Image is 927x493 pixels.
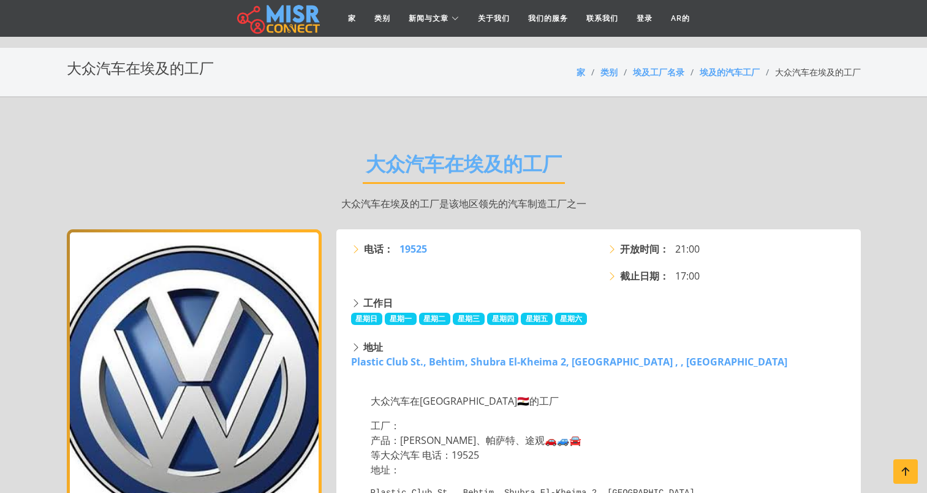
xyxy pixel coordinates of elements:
span: 新闻与文章 [409,13,448,24]
p: 大众汽车在埃及的工厂是该地区领先的汽车制造工厂之一 [67,196,861,211]
a: 新闻与文章 [399,7,469,30]
h2: 大众汽车在埃及的工厂 [67,60,214,78]
span: 星期三 [453,313,485,325]
a: 关于我们 [469,7,519,30]
span: 星期五 [521,313,553,325]
a: Plastic Club St., Behtim, Shubra El-Kheima 2, [GEOGRAPHIC_DATA] , , [GEOGRAPHIC_DATA] [351,355,787,369]
strong: 工作日 [363,296,393,310]
a: 登录 [627,7,662,30]
strong: 电话： [364,242,393,256]
a: 19525 [399,242,427,256]
span: 星期四 [487,313,519,325]
h2: 大众汽车在埃及的工厂 [363,153,565,184]
a: 类别 [600,66,618,78]
a: 类别 [365,7,399,30]
strong: 开放时间： [620,242,669,256]
span: 星期日 [351,313,383,325]
a: 家 [339,7,365,30]
a: 联系我们 [577,7,627,30]
p: 工厂： 产品：[PERSON_NAME]、帕萨特、途观🚗🚙🚘 等大众汽车 电话：19525 地址： [371,418,829,477]
span: 17:00 [675,269,700,283]
span: 21:00 [675,242,700,256]
span: 星期一 [385,313,417,325]
li: 大众汽车在埃及的工厂 [760,66,861,78]
a: 我们的服务 [519,7,577,30]
a: AR的 [662,7,699,30]
img: main.misr_connect [237,3,319,34]
span: 星期二 [419,313,451,325]
a: 埃及的汽车工厂 [700,66,760,78]
span: 星期六 [555,313,587,325]
a: 埃及工厂名录 [633,66,684,78]
strong: 地址 [363,340,383,354]
strong: 截止日期： [620,269,669,283]
p: 大众汽车在[GEOGRAPHIC_DATA]🇪🇬的工厂 [371,394,829,408]
a: 家 [577,66,585,78]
